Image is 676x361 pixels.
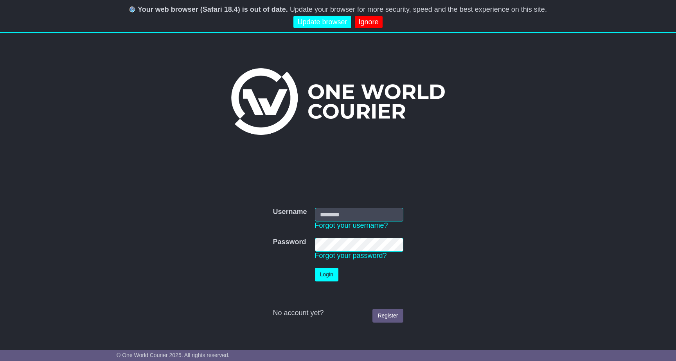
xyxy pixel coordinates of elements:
a: Register [372,309,403,323]
label: Password [273,238,306,247]
a: Forgot your password? [315,252,387,259]
span: Update your browser for more security, speed and the best experience on this site. [290,5,547,13]
a: Forgot your username? [315,221,388,229]
img: One World [231,68,445,135]
span: © One World Courier 2025. All rights reserved. [117,352,230,358]
label: Username [273,208,307,216]
a: Ignore [355,16,383,29]
a: Update browser [293,16,351,29]
div: No account yet? [273,309,403,317]
button: Login [315,268,338,281]
b: Your web browser (Safari 18.4) is out of date. [138,5,288,13]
